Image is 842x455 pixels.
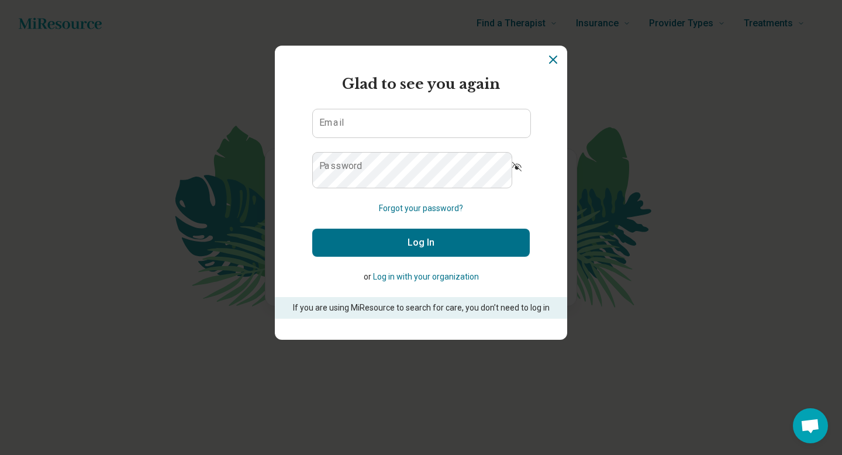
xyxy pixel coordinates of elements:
[319,161,363,171] label: Password
[546,53,560,67] button: Dismiss
[312,271,530,283] p: or
[504,152,530,180] button: Show password
[373,271,479,283] button: Log in with your organization
[312,229,530,257] button: Log In
[319,118,344,127] label: Email
[312,74,530,95] h2: Glad to see you again
[379,202,463,215] button: Forgot your password?
[275,46,567,340] section: Login Dialog
[291,302,551,314] p: If you are using MiResource to search for care, you don’t need to log in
